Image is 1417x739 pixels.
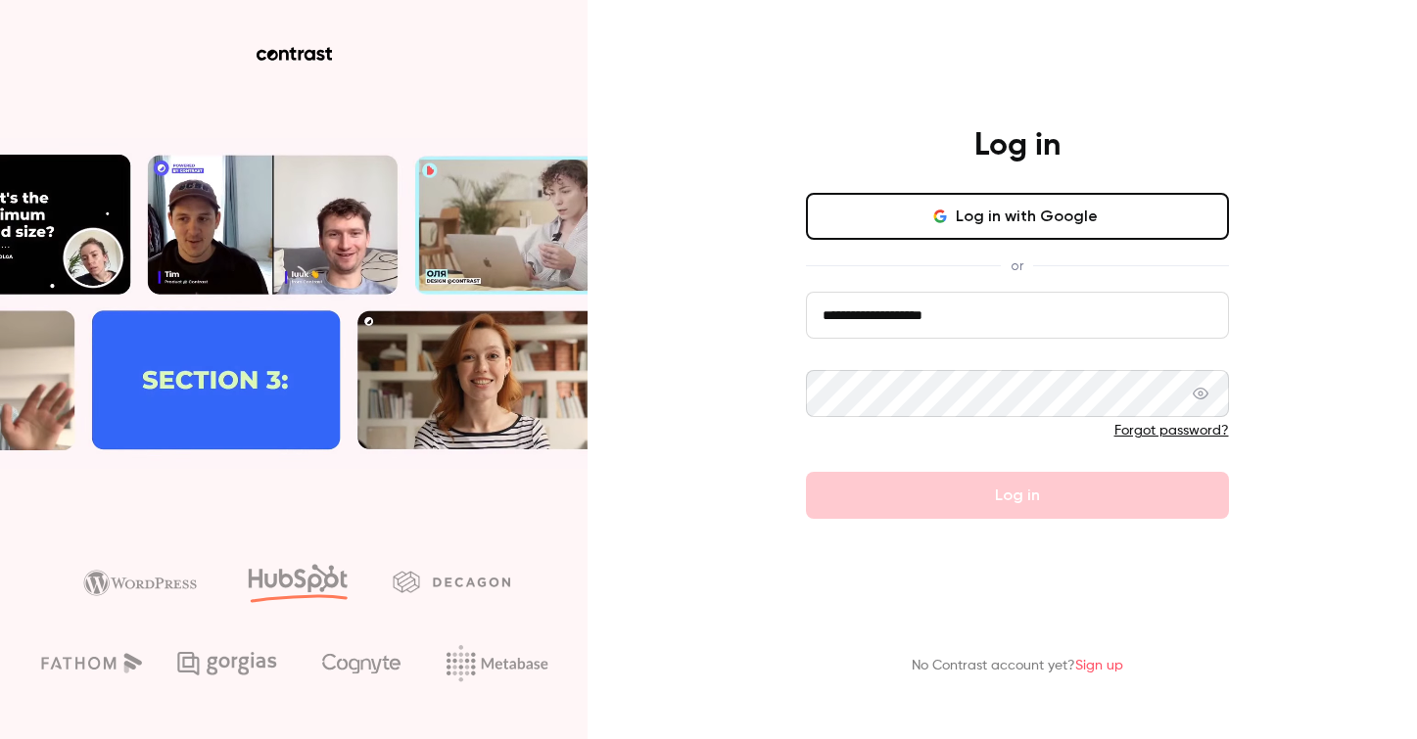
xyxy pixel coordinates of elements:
a: Forgot password? [1114,424,1229,438]
img: decagon [393,571,510,592]
h4: Log in [974,126,1061,165]
span: or [1001,255,1033,276]
button: Log in with Google [806,193,1229,240]
a: Sign up [1075,659,1123,672]
p: No Contrast account yet? [912,656,1123,676]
